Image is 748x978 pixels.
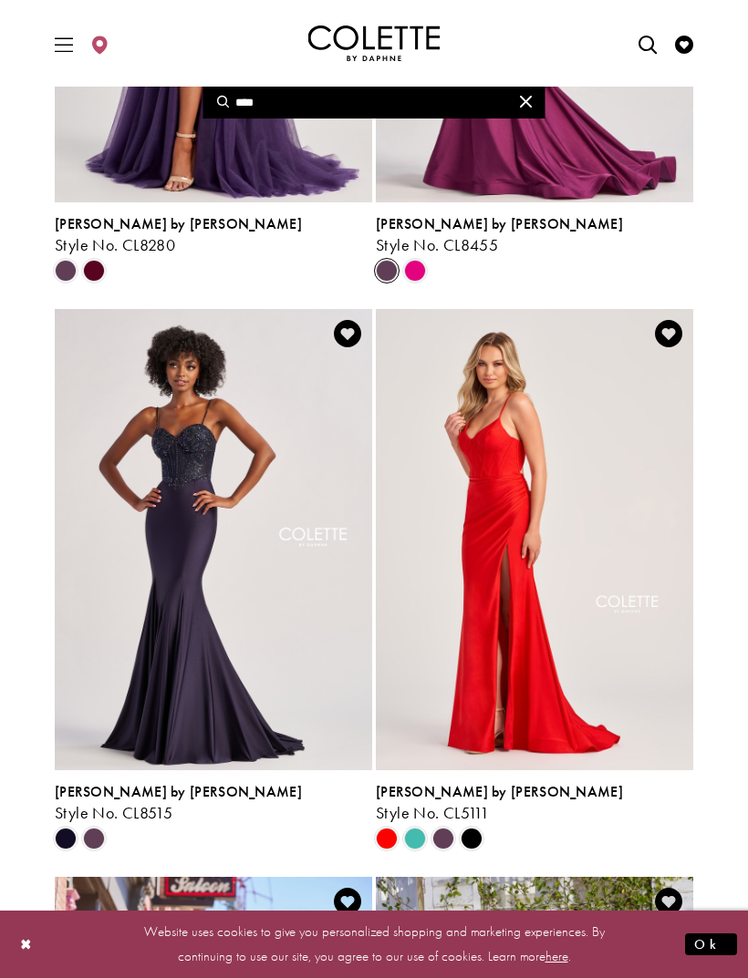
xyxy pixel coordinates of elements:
a: Add to Wishlist [649,882,688,921]
span: Style No. CL8515 [55,802,172,823]
div: Search form [203,87,545,118]
i: Red [376,828,398,849]
i: Black [461,828,483,849]
button: Close Search [505,87,545,118]
i: Midnight [55,828,77,849]
span: [PERSON_NAME] by [PERSON_NAME] [55,214,302,233]
a: Add to Wishlist [328,882,367,921]
div: Colette by Daphne Style No. CL5111 [376,784,693,822]
i: Lipstick Pink [404,260,426,282]
div: Colette by Daphne Style No. CL8455 [376,216,693,254]
a: Add to Wishlist [649,314,688,353]
div: Colette by Daphne Style No. CL8515 [55,784,372,822]
button: Submit Search [203,87,243,118]
i: Burgundy [83,260,105,282]
span: [PERSON_NAME] by [PERSON_NAME] [55,782,302,801]
i: Plum [432,828,454,849]
div: Header Menu Left. Buttons: Hamburger menu , Store Locator [47,15,119,73]
img: Colette by Daphne [308,26,441,62]
a: Visit Store Locator page [86,18,113,68]
span: Style No. CL8455 [376,234,498,255]
a: Visit Colette by Daphne Style No. CL8515 Page [55,309,372,770]
a: Open Search dialog [634,18,661,68]
span: Toggle Main Navigation Menu [50,18,78,68]
span: Style No. CL8280 [55,234,175,255]
input: Search [203,87,545,118]
a: here [545,947,568,965]
p: Website uses cookies to give you personalized shopping and marketing experiences. By continuing t... [131,920,617,969]
span: Style No. CL5111 [376,802,489,823]
button: Submit Dialog [685,933,737,956]
i: Plum [55,260,77,282]
button: Close Dialog [11,929,42,961]
a: Visit Wishlist Page [670,18,698,68]
a: Colette by Daphne Homepage [308,26,441,62]
i: Plum [83,828,105,849]
i: Turquoise [404,828,426,849]
span: [PERSON_NAME] by [PERSON_NAME] [376,782,623,801]
div: Colette by Daphne Style No. CL8280 [55,216,372,254]
a: Visit Colette by Daphne Style No. CL5111 Page [376,309,693,770]
i: Plum [376,260,398,282]
div: Header Menu. Buttons: Search, Wishlist [630,15,702,73]
a: Add to Wishlist [328,314,367,353]
span: [PERSON_NAME] by [PERSON_NAME] [376,214,623,233]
